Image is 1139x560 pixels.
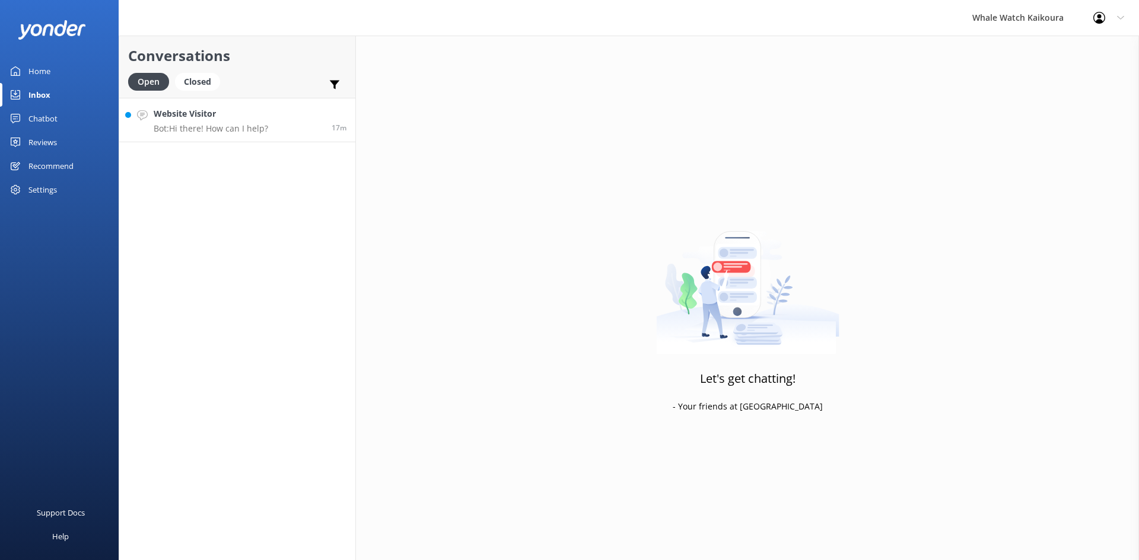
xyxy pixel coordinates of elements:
[154,123,268,134] p: Bot: Hi there! How can I help?
[128,44,346,67] h2: Conversations
[119,98,355,142] a: Website VisitorBot:Hi there! How can I help?17m
[332,123,346,133] span: Sep 15 2025 01:01pm (UTC +12:00) Pacific/Auckland
[28,83,50,107] div: Inbox
[28,130,57,154] div: Reviews
[154,107,268,120] h4: Website Visitor
[656,206,839,354] img: artwork of a man stealing a conversation from at giant smartphone
[673,400,823,413] p: - Your friends at [GEOGRAPHIC_DATA]
[37,501,85,524] div: Support Docs
[28,107,58,130] div: Chatbot
[28,59,50,83] div: Home
[28,178,57,201] div: Settings
[128,75,175,88] a: Open
[175,75,226,88] a: Closed
[128,73,169,91] div: Open
[175,73,220,91] div: Closed
[18,20,86,40] img: yonder-white-logo.png
[52,524,69,548] div: Help
[700,369,796,388] h3: Let's get chatting!
[28,154,74,178] div: Recommend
